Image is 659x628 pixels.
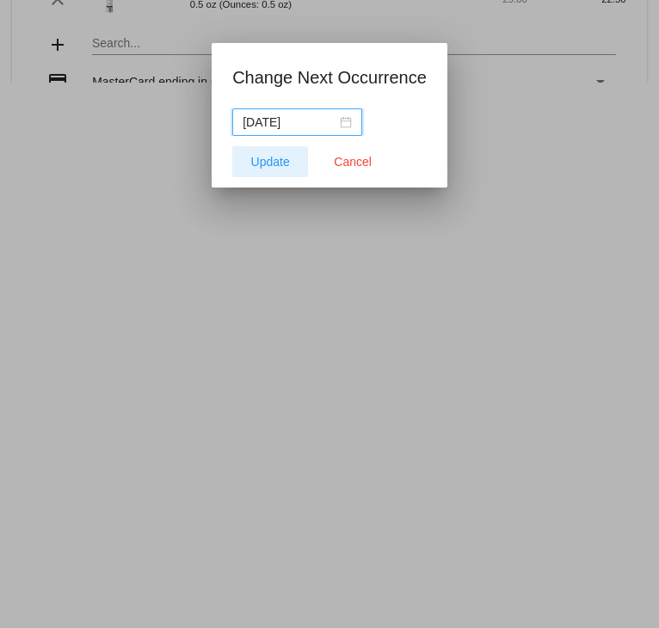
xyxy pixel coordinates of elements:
span: Cancel [334,155,372,169]
h1: Change Next Occurrence [232,64,427,91]
input: Select date [243,113,336,132]
button: Close dialog [315,146,391,177]
span: Update [251,155,290,169]
button: Update [232,146,308,177]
